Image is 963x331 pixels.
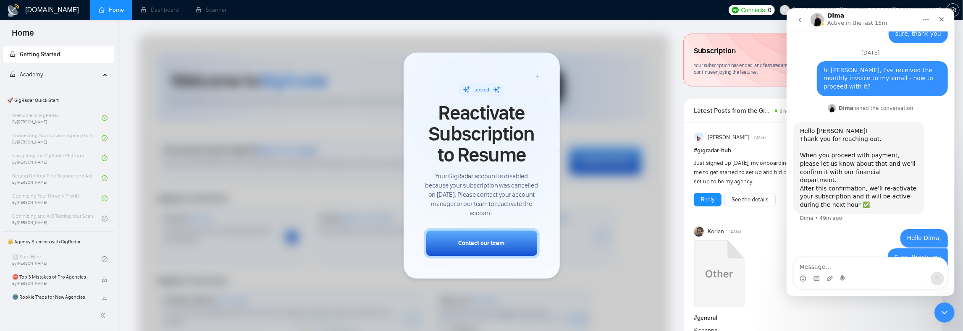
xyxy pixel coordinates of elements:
[102,256,108,262] span: check-circle
[20,51,60,58] span: Getting Started
[102,195,108,201] span: check-circle
[780,108,806,114] span: 8 hours ago
[694,193,722,206] button: Reply
[102,175,108,181] span: check-circle
[12,273,93,281] span: ⛔ Top 3 Mistakes of Pro Agencies
[424,102,540,166] span: Reactivate Subscription to Resume
[694,159,884,186] div: Just signed up [DATE], my onboarding call is not till [DATE]. Can anyone help me to get started t...
[694,146,932,155] h1: # gigradar-hub
[694,133,704,143] img: Anisuzzaman Khan
[694,240,744,310] a: Upwork Success with GigRadar.mp4
[741,5,766,15] span: Connects:
[102,216,108,222] span: check-circle
[10,71,43,78] span: Academy
[424,228,540,258] button: Contact our team
[694,313,932,323] h1: # general
[20,71,43,78] span: Academy
[4,92,113,109] span: 🚀 GigRadar Quick Start
[12,281,93,286] span: By [PERSON_NAME]
[12,293,93,301] span: 🌚 Rookie Traps for New Agencies
[459,239,505,248] div: Contact our team
[782,7,788,13] span: user
[474,87,490,93] span: Locked
[100,311,108,320] span: double-left
[4,233,113,250] span: 👑 Agency Success with GigRadar
[946,3,960,17] button: setting
[708,227,724,236] span: Korlan
[947,7,959,13] span: setting
[694,227,704,237] img: Korlan
[732,195,769,204] a: See the details
[3,46,114,63] li: Getting Started
[5,27,41,44] span: Home
[10,51,16,57] span: lock
[768,5,771,15] span: 0
[694,44,735,58] span: Subscription
[724,193,776,206] button: See the details
[787,8,955,296] iframe: Intercom live chat
[10,71,16,77] span: lock
[694,105,772,116] span: Latest Posts from the GigRadar Community
[424,172,540,218] span: Your GigRadar account is disabled because your subscription was cancelled on [DATE]. Please conta...
[708,133,749,142] span: [PERSON_NAME]
[934,302,955,323] iframe: Intercom live chat
[732,7,739,13] img: upwork-logo.png
[754,134,766,141] span: [DATE]
[102,297,108,302] span: lock
[946,7,960,13] a: setting
[701,195,714,204] a: Reply
[102,155,108,161] span: check-circle
[102,276,108,282] span: lock
[102,135,108,141] span: check-circle
[729,228,741,235] span: [DATE]
[99,6,124,13] a: homeHome
[7,4,20,17] img: logo
[102,115,108,121] span: check-circle
[694,62,928,76] span: Your subscription has ended, and features are no longer available. You can renew subscription to ...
